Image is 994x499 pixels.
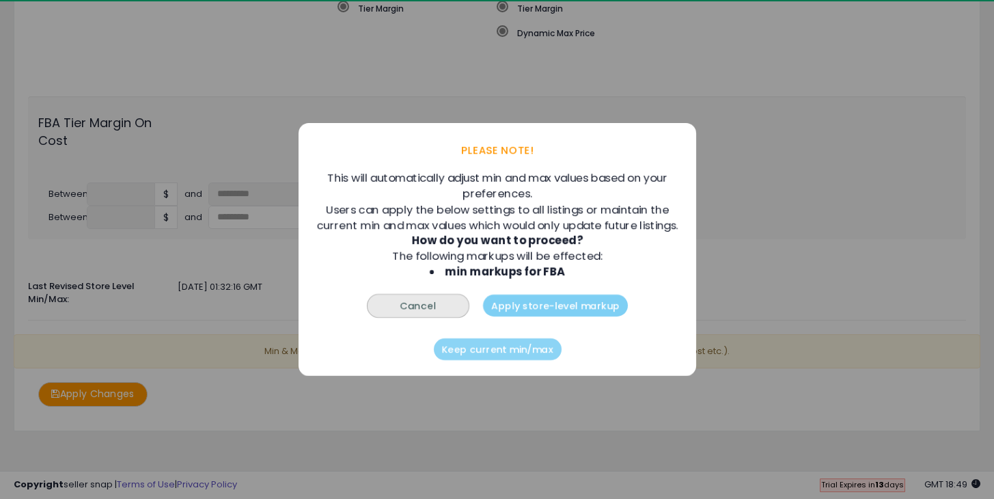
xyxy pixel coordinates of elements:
[411,232,583,248] b: How do you want to proceed?
[299,130,696,171] div: PLEASE NOTE!
[312,265,682,280] li: min markups for FBA
[433,338,561,360] button: Keep current min/max
[483,295,628,316] button: Apply store-level markup
[367,294,469,318] button: Cancel
[312,249,682,280] div: The following markups will be effected:
[312,171,682,280] div: This will automatically adjust min and max values based on your preferences. Users can apply the ...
